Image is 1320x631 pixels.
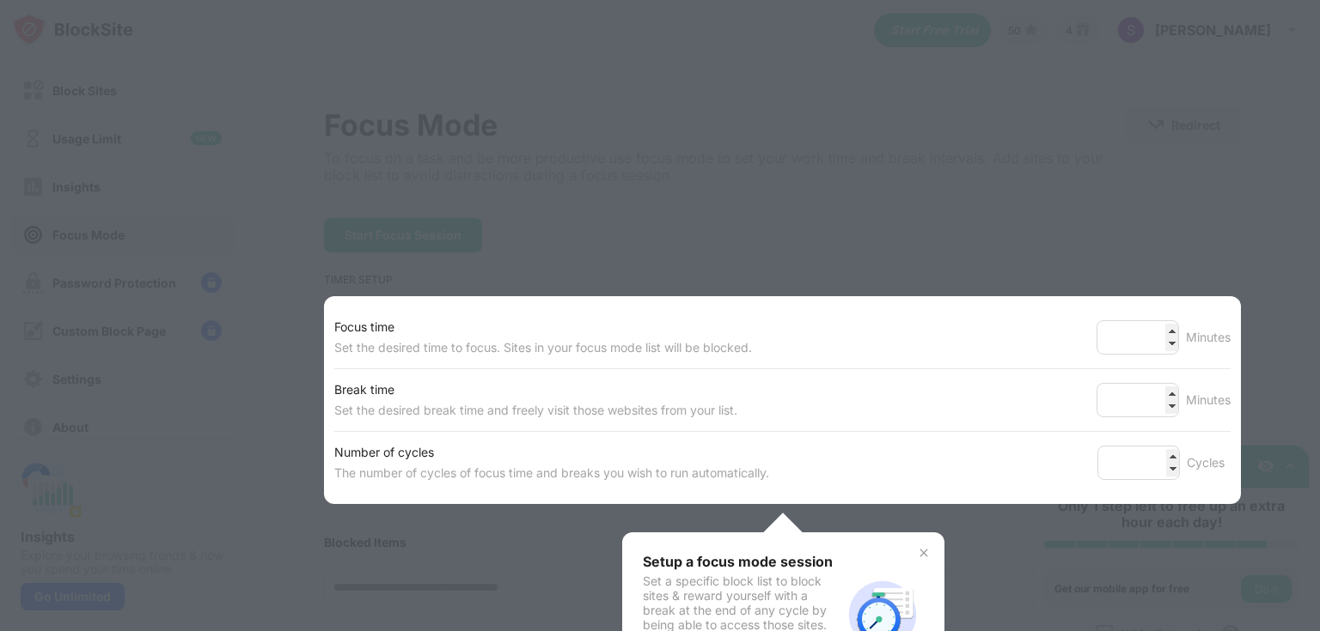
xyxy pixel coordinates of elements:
[334,442,769,463] div: Number of cycles
[1186,327,1231,348] div: Minutes
[1186,390,1231,410] div: Minutes
[334,379,737,400] div: Break time
[334,337,752,358] div: Set the desired time to focus. Sites in your focus mode list will be blocked.
[334,463,769,483] div: The number of cycles of focus time and breaks you wish to run automatically.
[334,317,752,337] div: Focus time
[917,546,931,560] img: x-button.svg
[334,400,737,421] div: Set the desired break time and freely visit those websites from your list.
[1187,452,1231,473] div: Cycles
[643,553,841,570] div: Setup a focus mode session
